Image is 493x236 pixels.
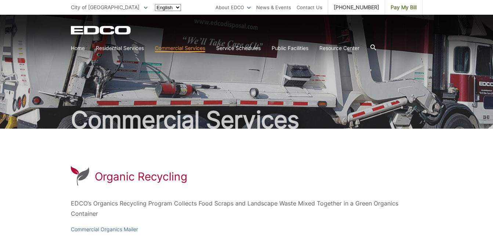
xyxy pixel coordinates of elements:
[71,4,139,10] span: City of [GEOGRAPHIC_DATA]
[391,3,417,11] span: Pay My Bill
[71,26,132,35] a: EDCD logo. Return to the homepage.
[71,225,138,233] a: Commercial Organics Mailer
[319,44,359,52] a: Resource Center
[71,44,85,52] a: Home
[95,170,187,183] h1: Organic Recycling
[216,44,261,52] a: Service Schedules
[272,44,308,52] a: Public Facilities
[71,108,423,132] h2: Commercial Services
[71,198,423,219] p: EDCO’s Organics Recycling Program Collects Food Scraps and Landscape Waste Mixed Together in a Gr...
[297,3,322,11] a: Contact Us
[256,3,291,11] a: News & Events
[155,44,205,52] a: Commercial Services
[215,3,251,11] a: About EDCO
[155,4,181,11] select: Select a language
[96,44,144,52] a: Residential Services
